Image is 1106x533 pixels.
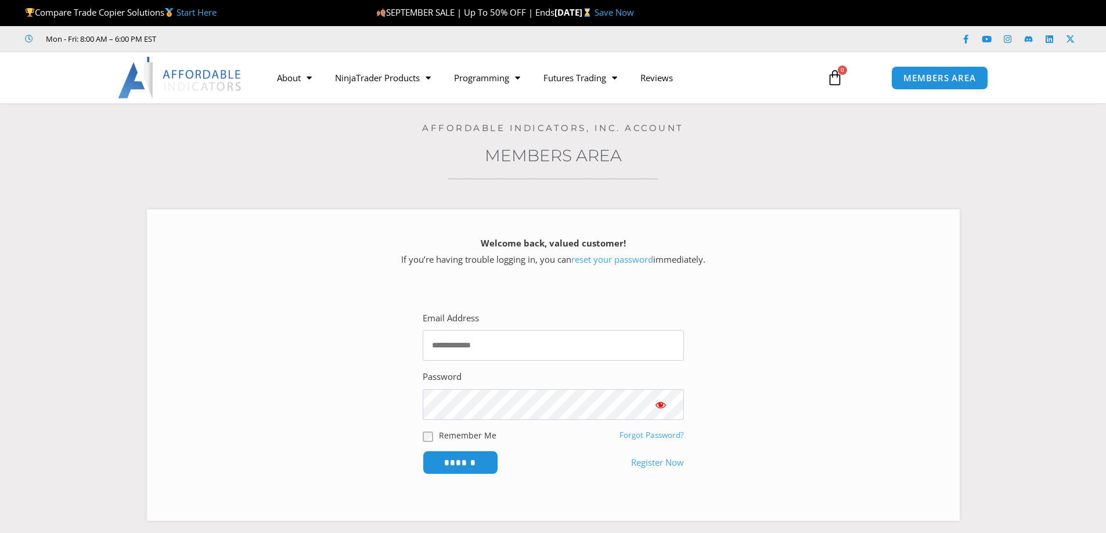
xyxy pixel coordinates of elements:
[583,8,592,17] img: ⌛
[323,64,442,91] a: NinjaTrader Products
[891,66,988,90] a: MEMBERS AREA
[423,369,462,385] label: Password
[554,6,595,18] strong: [DATE]
[619,430,684,440] a: Forgot Password?
[118,57,243,99] img: LogoAI | Affordable Indicators – NinjaTrader
[165,8,174,17] img: 🥇
[43,32,156,46] span: Mon - Fri: 8:00 AM – 6:00 PM EST
[485,146,622,165] a: Members Area
[809,61,860,95] a: 0
[629,64,685,91] a: Reviews
[265,64,813,91] nav: Menu
[172,33,347,45] iframe: Customer reviews powered by Trustpilot
[838,66,847,75] span: 0
[167,235,939,268] p: If you’re having trouble logging in, you can immediately.
[595,6,634,18] a: Save Now
[25,6,217,18] span: Compare Trade Copier Solutions
[903,74,976,82] span: MEMBERS AREA
[265,64,323,91] a: About
[26,8,34,17] img: 🏆
[481,237,626,249] strong: Welcome back, valued customer!
[376,6,554,18] span: SEPTEMBER SALE | Up To 50% OFF | Ends
[176,6,217,18] a: Start Here
[442,64,532,91] a: Programming
[377,8,386,17] img: 🍂
[439,429,496,441] label: Remember Me
[422,122,684,133] a: Affordable Indicators, Inc. Account
[423,310,479,327] label: Email Address
[532,64,629,91] a: Futures Trading
[571,253,653,265] a: reset your password
[631,455,684,471] a: Register Now
[637,389,684,420] button: Show password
